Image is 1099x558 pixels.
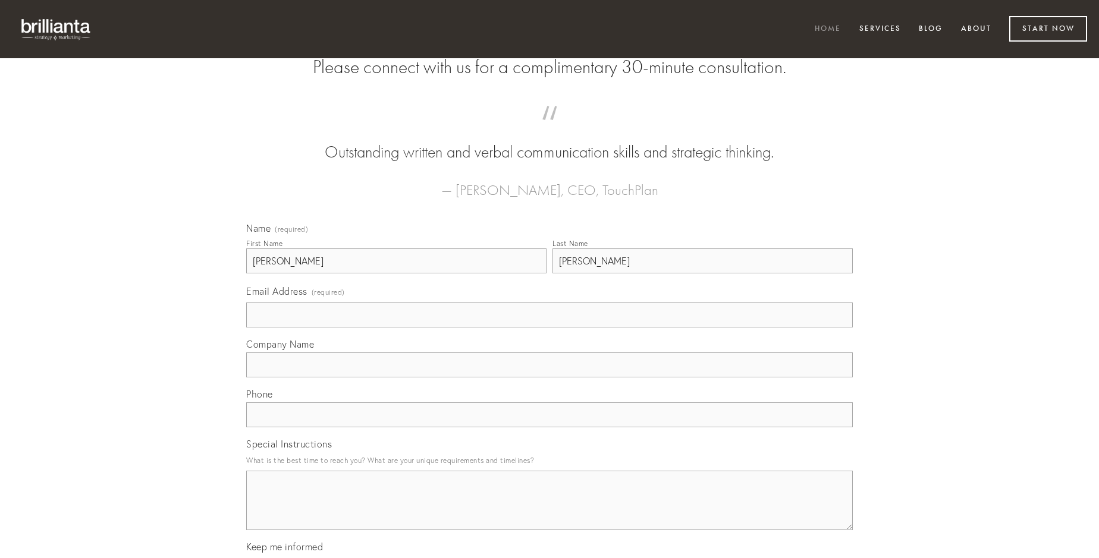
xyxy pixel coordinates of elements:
[953,20,999,39] a: About
[275,226,308,233] span: (required)
[807,20,849,39] a: Home
[552,239,588,248] div: Last Name
[246,239,282,248] div: First Name
[12,12,101,46] img: brillianta - research, strategy, marketing
[265,164,834,202] figcaption: — [PERSON_NAME], CEO, TouchPlan
[265,118,834,164] blockquote: Outstanding written and verbal communication skills and strategic thinking.
[246,388,273,400] span: Phone
[1009,16,1087,42] a: Start Now
[265,118,834,141] span: “
[246,56,853,78] h2: Please connect with us for a complimentary 30-minute consultation.
[246,541,323,553] span: Keep me informed
[312,284,345,300] span: (required)
[911,20,950,39] a: Blog
[246,222,271,234] span: Name
[852,20,909,39] a: Services
[246,285,307,297] span: Email Address
[246,338,314,350] span: Company Name
[246,452,853,468] p: What is the best time to reach you? What are your unique requirements and timelines?
[246,438,332,450] span: Special Instructions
